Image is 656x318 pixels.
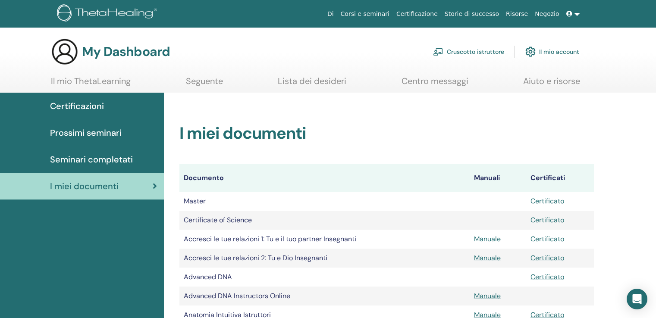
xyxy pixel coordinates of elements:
[393,6,441,22] a: Certificazione
[179,230,470,249] td: Accresci le tue relazioni 1: Tu e il tuo partner Insegnanti
[179,287,470,306] td: Advanced DNA Instructors Online
[179,192,470,211] td: Master
[51,38,78,65] img: generic-user-icon.jpg
[531,6,562,22] a: Negozio
[179,249,470,268] td: Accresci le tue relazioni 2: Tu e Dio Insegnanti
[441,6,502,22] a: Storie di successo
[51,76,131,93] a: Il mio ThetaLearning
[433,42,504,61] a: Cruscotto istruttore
[526,164,594,192] th: Certificati
[470,164,526,192] th: Manuali
[50,100,104,112] span: Certificazioni
[474,253,501,262] a: Manuale
[530,196,564,206] a: Certificato
[530,272,564,281] a: Certificato
[50,126,122,139] span: Prossimi seminari
[530,253,564,262] a: Certificato
[179,124,594,143] h2: I miei documenti
[402,76,468,93] a: Centro messaggi
[278,76,346,93] a: Lista dei desideri
[530,215,564,224] a: Certificato
[57,4,160,24] img: logo.png
[186,76,223,93] a: Seguente
[50,153,133,166] span: Seminari completati
[525,44,536,59] img: cog.svg
[474,234,501,243] a: Manuale
[179,211,470,230] td: Certificate of Science
[433,48,443,56] img: chalkboard-teacher.svg
[179,268,470,287] td: Advanced DNA
[525,42,579,61] a: Il mio account
[179,164,470,192] th: Documento
[82,44,170,59] h3: My Dashboard
[523,76,580,93] a: Aiuto e risorse
[324,6,337,22] a: Di
[337,6,393,22] a: Corsi e seminari
[50,180,119,193] span: I miei documenti
[627,289,647,309] div: Open Intercom Messenger
[530,234,564,243] a: Certificato
[502,6,531,22] a: Risorse
[474,291,501,300] a: Manuale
